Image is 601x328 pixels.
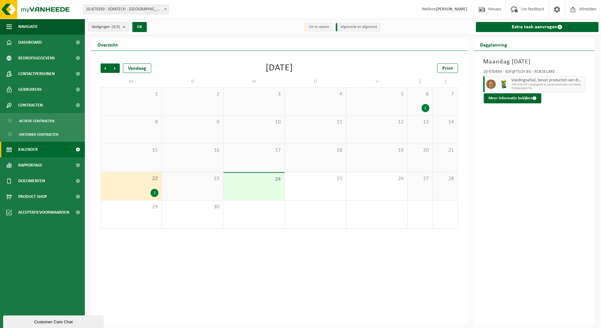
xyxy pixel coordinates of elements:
span: Vestigingen [91,22,120,32]
td: M [101,76,162,87]
span: 22 [104,175,158,182]
td: V [346,76,408,87]
span: 14 [436,119,455,126]
span: 13 [411,119,429,126]
span: Actieve contracten [19,115,54,127]
button: Meer informatie bekijken [484,93,541,103]
span: 7 [436,91,455,98]
h2: Dagplanning [474,38,513,51]
span: Print [442,66,453,71]
div: Vandaag [123,63,151,73]
span: Dashboard [18,35,42,50]
span: 10-875350 - SOFATECH - ROESELARE [83,5,168,14]
img: WB-0140-HPE-GN-50 [499,79,508,89]
span: T250001992776 [511,87,584,90]
span: 18 [288,147,343,154]
span: 25 [288,175,343,182]
span: WB-0140-HP voedingsafval, bevat producten van dierlijke oors [511,83,584,87]
span: 16 [165,147,220,154]
span: Gebruikers [18,82,42,97]
iframe: chat widget [3,314,105,328]
span: 30 [165,204,220,210]
span: 9 [165,119,220,126]
div: 1 [422,104,429,112]
h3: Maandag [DATE] [483,57,586,67]
span: Documenten [18,173,45,189]
span: 12 [350,119,404,126]
span: 20 [411,147,429,154]
span: Acceptatievoorwaarden [18,205,69,220]
span: 10-875350 - SOFATECH - ROESELARE [83,5,169,14]
span: 5 [350,91,404,98]
div: 10-970494 - SOF@TECH BV - ROESELARE [483,70,586,76]
span: Rapportage [18,157,42,173]
span: 1 [104,91,158,98]
a: Actieve contracten [2,115,83,127]
span: Bedrijfsgegevens [18,50,55,66]
span: 26 [350,175,404,182]
span: 10 [227,119,281,126]
count: (3/3) [112,25,120,29]
span: 11 [288,119,343,126]
button: Vestigingen(3/3) [88,22,129,31]
span: 28 [436,175,455,182]
span: 15 [104,147,158,154]
span: 19 [350,147,404,154]
span: 6 [411,91,429,98]
span: 27 [411,175,429,182]
button: OK [132,22,147,32]
span: Historiek contracten [19,128,58,140]
span: 2 [165,91,220,98]
span: 17 [227,147,281,154]
span: 23 [165,175,220,182]
span: 24 [227,176,281,183]
span: Volgende [110,63,120,73]
span: 29 [104,204,158,210]
div: 1 [151,189,158,197]
div: [DATE] [266,63,293,73]
span: Contactpersonen [18,66,55,82]
li: Afgewerkt en afgemeld [336,23,380,31]
span: Kalender [18,142,38,157]
h2: Overzicht [91,38,124,51]
span: Product Shop [18,189,47,205]
td: Z [433,76,458,87]
span: Navigatie [18,19,38,35]
td: W [223,76,285,87]
span: Contracten [18,97,43,113]
td: D [162,76,223,87]
span: 8 [104,119,158,126]
td: D [285,76,346,87]
span: 21 [436,147,455,154]
a: Historiek contracten [2,128,83,140]
strong: [PERSON_NAME] [436,7,467,12]
span: Vorige [101,63,110,73]
span: 4 [288,91,343,98]
td: Z [408,76,433,87]
li: Uit te voeren [304,23,333,31]
span: Voedingsafval, bevat producten van dierlijke oorsprong, onverpakt, categorie 3 [511,78,584,83]
a: Extra taak aanvragen [476,22,599,32]
a: Print [437,63,458,73]
span: 3 [227,91,281,98]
